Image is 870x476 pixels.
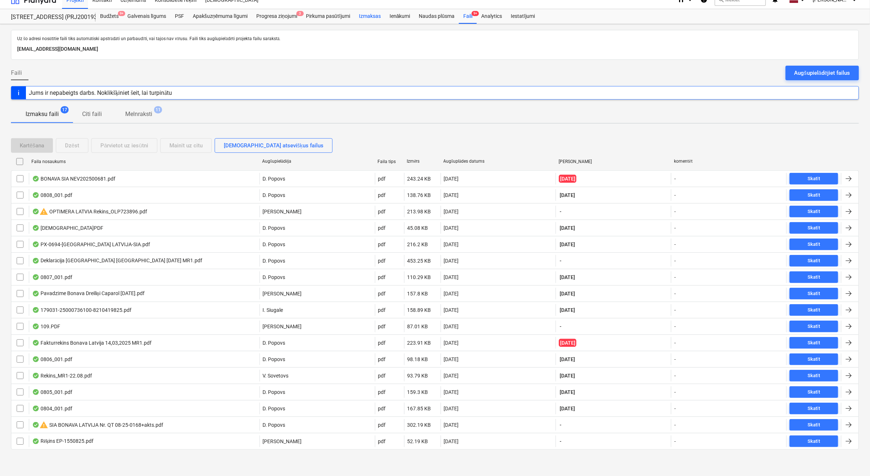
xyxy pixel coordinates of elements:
[790,189,838,201] button: Skatīt
[32,241,39,247] div: OCR pabeigts
[808,421,820,429] div: Skatīt
[378,324,386,329] div: pdf
[459,9,477,24] a: Faili9+
[808,355,820,364] div: Skatīt
[378,438,386,444] div: pdf
[790,222,838,234] button: Skatīt
[263,339,285,347] p: D. Popovs
[263,274,285,281] p: D. Popovs
[32,209,39,214] div: OCR pabeigts
[263,241,285,248] p: D. Popovs
[302,9,354,24] a: Pirkuma pasūtījumi
[559,421,562,429] span: -
[674,373,676,379] div: -
[224,141,323,150] div: [DEMOGRAPHIC_DATA] atsevišķus failus
[32,438,39,444] div: OCR pabeigts
[674,258,676,264] div: -
[444,356,459,362] div: [DATE]
[32,307,131,313] div: 179031-25000736100-8210419825.pdf
[833,441,870,476] div: Chat Widget
[559,438,562,445] span: -
[790,173,838,185] button: Skatīt
[32,324,60,329] div: 109.PDF
[154,106,162,113] span: 11
[407,324,428,329] div: 87.01 KB
[444,159,553,164] div: Augšuplādes datums
[39,421,48,429] span: warning
[790,353,838,365] button: Skatīt
[32,421,163,429] div: SIA BONAVA LATVIJA Nr. QT 08-25-0168+akts.pdf
[378,192,386,198] div: pdf
[32,274,39,280] div: OCR pabeigts
[32,438,93,444] div: Rēķins EP-1550825.pdf
[378,373,386,379] div: pdf
[32,373,92,379] div: Rekins_MR1-22.08.pdf
[444,225,459,231] div: [DATE]
[263,257,285,264] p: D. Popovs
[808,306,820,314] div: Skatīt
[32,389,39,395] div: OCR pabeigts
[674,340,676,346] div: -
[32,176,39,182] div: OCR pabeigts
[378,291,386,297] div: pdf
[263,306,283,314] p: I. Siugale
[506,9,539,24] a: Iestatījumi
[385,9,415,24] div: Ienākumi
[96,9,123,24] a: Budžets9+
[790,288,838,299] button: Skatīt
[263,388,285,396] p: D. Popovs
[32,373,39,379] div: OCR pabeigts
[790,255,838,267] button: Skatīt
[407,340,431,346] div: 223.91 KB
[444,258,459,264] div: [DATE]
[61,106,69,113] span: 17
[559,191,576,199] span: [DATE]
[444,274,459,280] div: [DATE]
[472,11,479,16] span: 9+
[674,192,676,198] div: -
[559,339,576,347] span: [DATE]
[790,403,838,414] button: Skatīt
[444,340,459,346] div: [DATE]
[559,388,576,396] span: [DATE]
[674,176,676,182] div: -
[559,175,576,183] span: [DATE]
[32,307,39,313] div: OCR pabeigts
[674,241,676,247] div: -
[808,388,820,396] div: Skatīt
[215,138,333,153] button: [DEMOGRAPHIC_DATA] atsevišķus failus
[26,110,59,119] p: Izmaksu faili
[17,36,853,42] p: Uz šo adresi nosūtītie faili tiks automātiski apstrādāti un pārbaudīti, vai tajos nav vīrusu. Fai...
[32,291,39,297] div: OCR pabeigts
[407,241,428,247] div: 216.2 KB
[790,206,838,217] button: Skatīt
[378,209,386,214] div: pdf
[559,274,576,281] span: [DATE]
[407,373,428,379] div: 93.79 KB
[808,191,820,200] div: Skatīt
[559,405,576,412] span: [DATE]
[263,175,285,182] p: D. Popovs
[32,406,39,411] div: OCR pabeigts
[262,159,372,164] div: Augšupielādēja
[263,290,302,297] p: [PERSON_NAME]
[354,9,385,24] a: Izmaksas
[794,68,850,78] div: Augšupielādējiet failus
[123,9,170,24] div: Galvenais līgums
[378,307,386,313] div: pdf
[407,209,431,214] div: 213.98 KB
[674,324,676,329] div: -
[378,258,386,264] div: pdf
[674,209,676,214] div: -
[118,11,125,16] span: 9+
[477,9,506,24] a: Analytics
[444,307,459,313] div: [DATE]
[407,406,431,411] div: 167.85 KB
[263,356,285,363] p: D. Popovs
[407,159,438,164] div: Izmērs
[32,192,72,198] div: 0808_001.pdf
[444,241,459,247] div: [DATE]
